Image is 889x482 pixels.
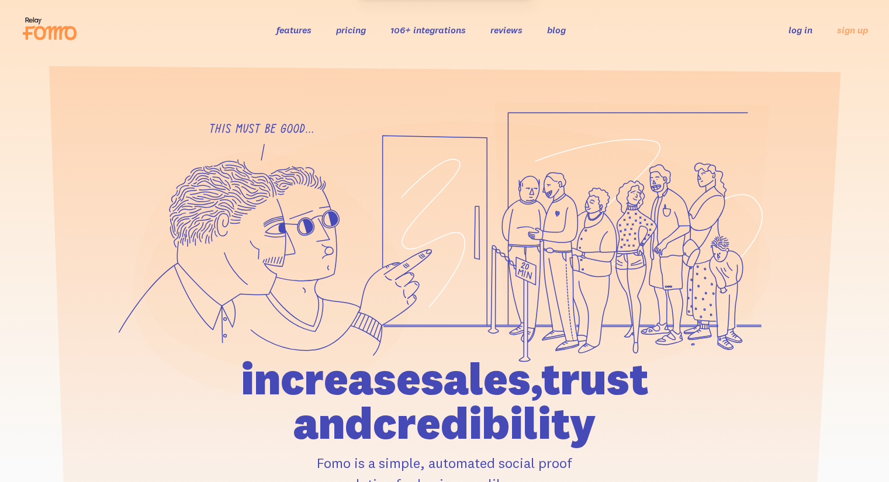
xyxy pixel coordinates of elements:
a: sign up [837,24,868,36]
a: features [276,24,312,36]
a: blog [547,24,566,36]
a: reviews [490,24,523,36]
a: log in [788,24,812,36]
h1: increase sales, trust and credibility [174,356,715,445]
a: pricing [336,24,366,36]
a: 106+ integrations [390,24,466,36]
